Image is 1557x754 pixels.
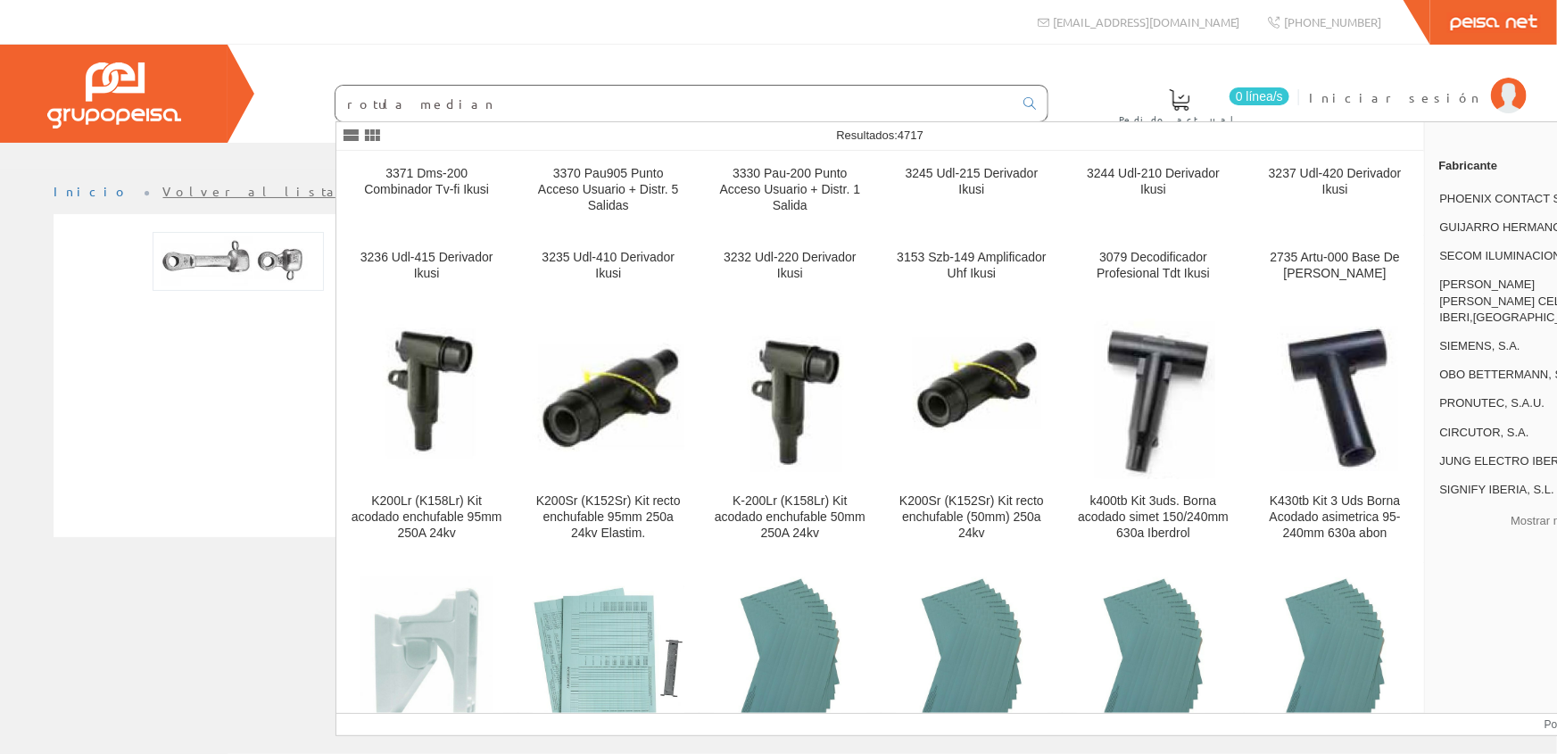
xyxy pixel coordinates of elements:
[533,586,685,730] img: 10 pliegos rotulables DIN A4 color: blanca 60 tiras rotulables/pliego para módulos de periferia y 20
[518,152,700,235] a: 3370 Pau905 Punto Acceso Usuario + Distr. 5 Salidas
[1063,152,1244,235] a: 3244 Udl-210 Derivador Ikusi
[882,236,1063,302] a: 3153 Szb-149 Amplificador Uhf Ikusi
[1259,327,1412,471] img: K430tb Kit 3 Uds Borna Acodado asimetrica 95-240mm 630a abon
[360,577,493,738] img: ROTULA PARA DETECTOR ROTULA250
[1063,304,1244,562] a: k400tb Kit 3uds. Borna acodado simet 150/240mm 630a Iberdrol k400tb Kit 3uds. Borna acodado simet...
[736,319,844,479] img: K-200Lr (K158Lr) Kit acodado enchufable 50mm 250A 24kv
[700,236,881,302] a: 3232 Udl-220 Derivador Ikusi
[700,152,881,235] a: 3330 Pau-200 Punto Acceso Usuario + Distr. 1 Salida
[1259,166,1412,198] div: 3237 Udl-420 Derivador Ikusi
[1284,14,1381,29] span: [PHONE_NUMBER]
[1259,250,1412,282] div: 2735 Artu-000 Base De [PERSON_NAME]
[902,319,1040,479] img: K200Sr (K152Sr) Kit recto enchufable (50mm) 250a 24kv
[896,250,1048,282] div: 3153 Szb-149 Amplificador Uhf Ikusi
[1284,577,1387,738] img: SIMATIC S7-300, 10 pliegos rotulables DIN A4, color: amarillo, 10 tiras/pliegos rotulables, para mód
[1245,152,1426,235] a: 3237 Udl-420 Derivador Ikusi
[896,493,1048,542] div: K200Sr (K152Sr) Kit recto enchufable (50mm) 250a 24kv
[1119,111,1240,128] span: Pedido actual
[1063,236,1244,302] a: 3079 Decodificador Profesional Tdt Ikusi
[882,304,1063,562] a: K200Sr (K152Sr) Kit recto enchufable (50mm) 250a 24kv K200Sr (K152Sr) Kit recto enchufable (50mm)...
[1091,319,1214,479] img: k400tb Kit 3uds. Borna acodado simet 150/240mm 630a Iberdrol
[898,128,923,142] span: 4717
[739,577,842,738] img: SIMATIC S7-300, 10 pliegos rotulables DIN A4, color: rojo, 10 tiras/pliegos rotulables, para módulos
[47,62,181,128] img: Grupo Peisa
[533,166,685,214] div: 3370 Pau905 Punto Acceso Usuario + Distr. 5 Salidas
[533,320,685,477] img: K200Sr (K152Sr) Kit recto enchufable 95mm 250a 24kv Elastim.
[1309,88,1482,106] span: Iniciar sesión
[1077,166,1230,198] div: 3244 Udl-210 Derivador Ikusi
[351,250,503,282] div: 3236 Udl-415 Derivador Ikusi
[533,250,685,282] div: 3235 Udl-410 Derivador Ikusi
[336,152,518,235] a: 3371 Dms-200 Combinador Tv-fi Ikusi
[1077,250,1230,282] div: 3079 Decodificador Profesional Tdt Ikusi
[372,319,482,479] img: K200Lr (K158Lr) Kit acodado enchufable 95mm 250A 24kv
[700,304,881,562] a: K-200Lr (K158Lr) Kit acodado enchufable 50mm 250A 24kv K-200Lr (K158Lr) Kit acodado enchufable 50...
[351,493,503,542] div: K200Lr (K158Lr) Kit acodado enchufable 95mm 250A 24kv
[153,232,324,291] img: Foto artículo 2hr-1600 Rotula Corta R-16 (192x66.418604651163)
[518,236,700,302] a: 3235 Udl-410 Derivador Ikusi
[533,493,685,542] div: K200Sr (K152Sr) Kit recto enchufable 95mm 250a 24kv Elastim.
[335,86,1013,121] input: Buscar ...
[1309,74,1527,91] a: Iniciar sesión
[896,166,1048,198] div: 3245 Udl-215 Derivador Ikusi
[920,577,1023,738] img: SIMATIC S7-300, 10 pliegos rotulables DIN A4, color: rojo, 10 tiras/pliegos rotulables, para módulos
[714,493,866,542] div: K-200Lr (K158Lr) Kit acodado enchufable 50mm 250A 24kv
[336,304,518,562] a: K200Lr (K158Lr) Kit acodado enchufable 95mm 250A 24kv K200Lr (K158Lr) Kit acodado enchufable 95mm...
[714,166,866,214] div: 3330 Pau-200 Punto Acceso Usuario + Distr. 1 Salida
[1259,493,1412,542] div: K430tb Kit 3 Uds Borna Acodado asimetrica 95-240mm 630a abon
[1077,493,1230,542] div: k400tb Kit 3uds. Borna acodado simet 150/240mm 630a Iberdrol
[1054,14,1240,29] span: [EMAIL_ADDRESS][DOMAIN_NAME]
[163,183,516,199] a: Volver al listado de productos
[882,152,1063,235] a: 3245 Udl-215 Derivador Ikusi
[518,304,700,562] a: K200Sr (K152Sr) Kit recto enchufable 95mm 250a 24kv Elastim. K200Sr (K152Sr) Kit recto enchufable...
[836,128,923,142] span: Resultados:
[1230,87,1289,105] span: 0 línea/s
[1245,236,1426,302] a: 2735 Artu-000 Base De [PERSON_NAME]
[54,183,129,199] a: Inicio
[351,166,503,198] div: 3371 Dms-200 Combinador Tv-fi Ikusi
[1245,304,1426,562] a: K430tb Kit 3 Uds Borna Acodado asimetrica 95-240mm 630a abon K430tb Kit 3 Uds Borna Acodado asime...
[1102,577,1205,738] img: SIMATIC S7-300, 10 pliegos rotulables DIN A4, color: amarillo, 10 tiras/pliegos rotulables, para mód
[336,236,518,302] a: 3236 Udl-415 Derivador Ikusi
[714,250,866,282] div: 3232 Udl-220 Derivador Ikusi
